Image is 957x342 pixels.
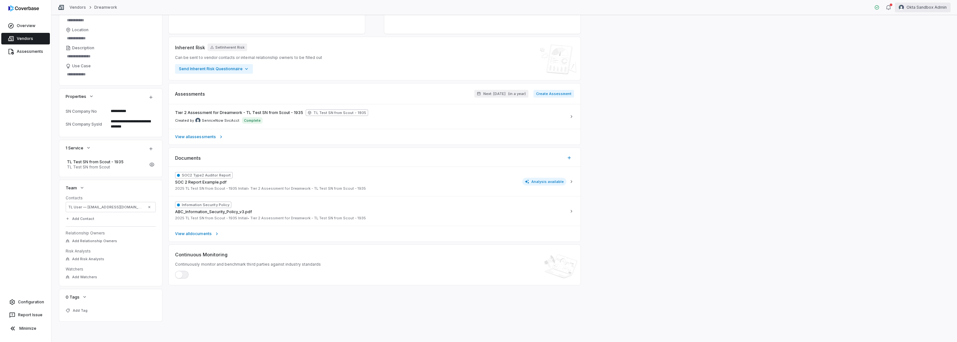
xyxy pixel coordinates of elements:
dt: Relationship Owners [66,231,156,236]
button: Properties [64,90,96,102]
span: View all documents [175,231,212,236]
button: Add Tag [64,305,89,316]
a: View allassessments [169,129,581,145]
button: Next: [DATE](in a year) [474,90,528,98]
img: logo-D7KZi-bG.svg [8,5,39,12]
span: 2025 TL Test SN from Scout - 1935 Initial [175,216,249,221]
span: Okta Sandbox Admin [906,5,947,10]
a: TL Test SN from Scout - 1935TL Test SN from Scout [66,157,147,172]
span: 1 Service [66,145,83,151]
span: View all assessments [175,134,216,139]
img: Okta Sandbox Admin avatar [899,5,904,10]
span: Information Security Policy [175,202,231,208]
button: Team [64,182,87,194]
a: Overview [1,20,50,32]
dt: Risk Analysts [66,249,156,254]
span: Description [72,45,94,51]
span: TL Test SN from Scout - 1935 [306,109,368,116]
span: Inherent Risk [175,44,205,51]
span: 0 Tags [66,294,79,300]
a: Configuration [3,296,49,308]
span: Properties [66,93,86,99]
span: SOC2 Type2 Auditor Report [175,172,233,178]
dt: Contacts [66,195,156,201]
button: 1 Service [64,142,93,154]
a: Dreamwork [94,5,117,10]
textarea: Description [66,52,156,61]
span: Tier 2 Assessment for Dreamwork - TL Test SN from Scout - 1935 [250,186,366,191]
span: Documents [175,155,201,161]
button: Report Issue [3,309,49,321]
span: Add Tag [73,308,88,313]
span: Add Risk Analysts [72,257,104,261]
button: Information Security PolicyABC_Information_Security_Policy_v3.pdf2025 TL Test SN from Scout - 193... [169,196,581,226]
div: SN Company No [66,109,108,114]
button: SOC2 Type2 Auditor ReportSOC 2 Report Example.pdf2025 TL Test SN from Scout - 1935 Initial•Tier 2... [169,167,581,196]
a: View alldocuments [169,226,581,242]
span: Location [72,27,88,33]
a: Vendors [70,5,86,10]
span: Tier 2 Assessment for Dreamwork - TL Test SN from Scout - 1935 [250,216,366,221]
span: 2025 TL Test SN from Scout - 1935 Initial [175,186,249,191]
a: Tier 2 Assessment for Dreamwork - TL Test SN from Scout - 1935TL Test SN from Scout - 1935Created... [169,104,581,129]
a: Vendors [1,33,50,44]
span: • [247,216,249,220]
span: ServiceNow SvcAcct [202,118,239,123]
span: Continuously monitor and benchmark third parties against industry standards [175,262,321,267]
span: Analysis available [522,178,567,185]
span: Assessments [175,90,205,97]
span: Continuous Monitoring [175,251,228,258]
span: SOC 2 Report Example.pdf [175,180,227,185]
div: SN Company SysId [66,122,108,127]
span: Add Relationship Owners [72,239,117,243]
span: Team [66,185,77,191]
span: Add Watchers [72,275,97,280]
img: ServiceNow SvcAcct avatar [195,118,200,123]
button: Add Contact [64,213,96,224]
button: Minimize [3,322,49,335]
button: 0 Tags [64,291,89,303]
span: TL Test SN from Scout [67,165,145,170]
span: Can be sent to vendor contacts or internal relationship owners to be filled out [175,55,322,60]
textarea: Use Case [66,70,156,79]
span: Created by [175,118,239,123]
span: Use Case [72,63,91,69]
button: Okta Sandbox Admin avatarOkta Sandbox Admin [895,3,951,12]
span: ( in a year ) [508,91,526,96]
span: • [247,186,249,191]
span: Tier 2 Assessment for Dreamwork - TL Test SN from Scout - 1935 [175,110,303,115]
span: TL Test SN from Scout - 1935 [67,159,145,165]
dt: Watchers [66,267,156,272]
span: TL User — [EMAIL_ADDRESS][DOMAIN_NAME] [68,204,144,210]
button: SetInherent Risk [208,43,247,51]
p: Complete [244,118,261,123]
button: Create Assessment [534,90,574,98]
input: Website [66,16,156,25]
input: Location [66,34,156,43]
button: Send Inherent Risk Questionnaire [175,64,253,74]
span: Next: [DATE] [483,91,506,96]
a: Assessments [1,46,50,57]
span: ABC_Information_Security_Policy_v3.pdf [175,209,252,214]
